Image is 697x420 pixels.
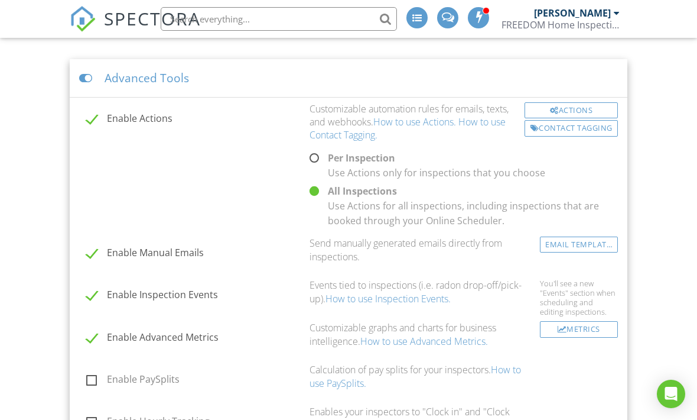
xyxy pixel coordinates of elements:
[328,151,395,164] b: Per Inspection
[501,19,620,31] div: FREEDOM Home Inspections
[360,335,488,348] a: How to use Advanced Metrics.
[310,279,526,305] div: Events tied to inspections (i.e. radon drop-off/pick-up).
[525,102,618,119] a: Actions
[86,113,302,128] label: Enable Actions
[310,363,526,390] div: Calculation of pay splits for your inspectors.
[534,7,611,19] div: [PERSON_NAME]
[86,289,302,304] label: Enable Inspection Events
[328,185,397,198] b: All Inspections
[104,6,201,31] span: SPECTORA
[86,374,302,389] label: Enable PaySplits
[328,199,625,228] p: Use Actions for all inspections, including inspections that are booked through your Online Schedu...
[310,363,521,389] a: How to use PaySplits.
[161,7,397,31] input: Search everything...
[86,332,302,347] label: Enable Advanced Metrics
[310,237,526,263] div: Send manually generated emails directly from inspections.
[70,59,627,98] div: Advanced Tools
[70,16,201,41] a: SPECTORA
[325,292,451,305] a: How to use Inspection Events.
[373,115,456,128] a: How to use Actions.
[657,380,685,408] div: Open Intercom Messenger
[328,166,545,180] p: Use Actions only for inspections that you choose
[86,247,302,262] label: Enable Manual Emails
[540,321,618,338] a: Metrics
[310,115,506,141] a: How to use Contact Tagging.
[540,237,618,253] a: Email Templates
[525,120,618,137] a: Contact Tagging
[540,279,618,316] div: You'll see a new "Events" section when scheduling and editing inspections.
[310,102,510,151] div: Customizable automation rules for emails, texts, and webhooks.
[70,6,96,32] img: The Best Home Inspection Software - Spectora
[310,321,526,348] div: Customizable graphs and charts for business intelligence.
